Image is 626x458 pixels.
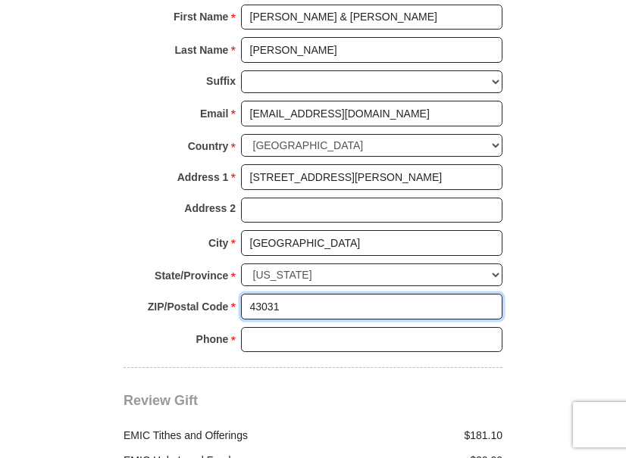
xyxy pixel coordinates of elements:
[188,136,229,157] strong: Country
[175,39,229,61] strong: Last Name
[155,265,228,286] strong: State/Province
[313,428,511,444] div: $181.10
[174,6,228,27] strong: First Name
[148,296,229,317] strong: ZIP/Postal Code
[116,428,314,444] div: EMIC Tithes and Offerings
[196,329,229,350] strong: Phone
[124,393,198,408] span: Review Gift
[184,198,236,219] strong: Address 2
[208,232,228,254] strong: City
[177,167,229,188] strong: Address 1
[200,103,228,124] strong: Email
[206,70,236,92] strong: Suffix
